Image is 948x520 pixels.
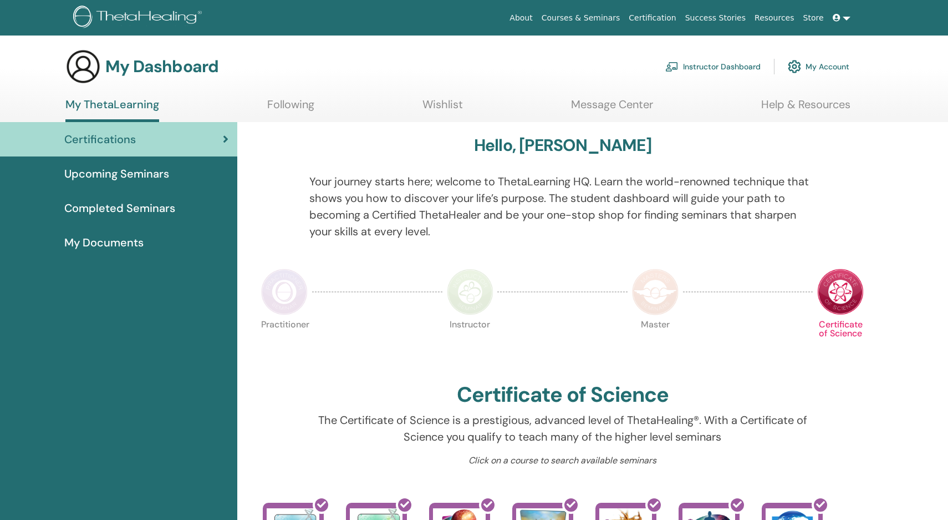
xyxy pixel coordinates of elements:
[632,320,679,367] p: Master
[624,8,680,28] a: Certification
[64,131,136,148] span: Certifications
[665,54,761,79] a: Instructor Dashboard
[447,320,493,367] p: Instructor
[267,98,314,119] a: Following
[817,320,864,367] p: Certificate of Science
[799,8,828,28] a: Store
[64,234,144,251] span: My Documents
[665,62,679,72] img: chalkboard-teacher.svg
[65,98,159,122] a: My ThetaLearning
[761,98,850,119] a: Help & Resources
[105,57,218,77] h3: My Dashboard
[309,412,816,445] p: The Certificate of Science is a prestigious, advanced level of ThetaHealing®. With a Certificate ...
[422,98,463,119] a: Wishlist
[309,173,816,240] p: Your journey starts here; welcome to ThetaLearning HQ. Learn the world-renowned technique that sh...
[817,269,864,315] img: Certificate of Science
[750,8,799,28] a: Resources
[681,8,750,28] a: Success Stories
[632,269,679,315] img: Master
[73,6,206,31] img: logo.png
[261,269,308,315] img: Practitioner
[474,135,651,155] h3: Hello, [PERSON_NAME]
[309,454,816,467] p: Click on a course to search available seminars
[64,165,169,182] span: Upcoming Seminars
[788,54,849,79] a: My Account
[537,8,625,28] a: Courses & Seminars
[261,320,308,367] p: Practitioner
[571,98,653,119] a: Message Center
[64,200,175,216] span: Completed Seminars
[457,382,669,408] h2: Certificate of Science
[447,269,493,315] img: Instructor
[505,8,537,28] a: About
[788,57,801,76] img: cog.svg
[65,49,101,84] img: generic-user-icon.jpg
